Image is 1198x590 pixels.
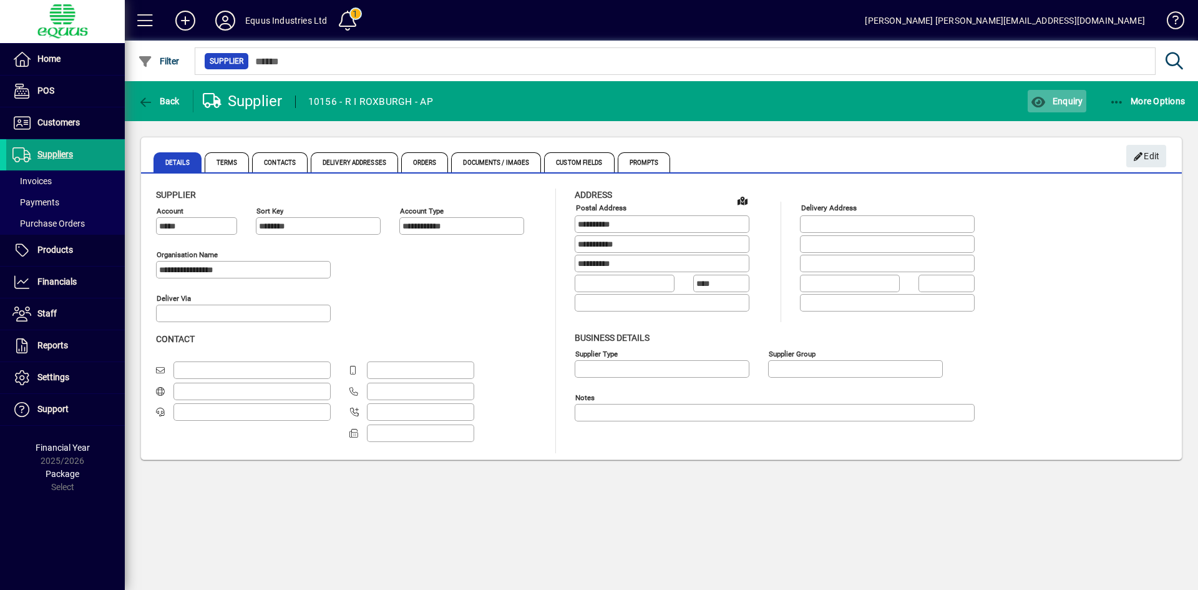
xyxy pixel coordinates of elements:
app-page-header-button: Back [125,90,193,112]
button: Back [135,90,183,112]
span: Filter [138,56,180,66]
mat-label: Notes [575,393,595,401]
mat-label: Supplier type [575,349,618,358]
a: Payments [6,192,125,213]
a: Staff [6,298,125,330]
span: Contact [156,334,195,344]
button: Profile [205,9,245,32]
span: Address [575,190,612,200]
span: Suppliers [37,149,73,159]
span: Orders [401,152,449,172]
span: Prompts [618,152,671,172]
span: Invoices [12,176,52,186]
span: Supplier [210,55,243,67]
span: Enquiry [1031,96,1083,106]
span: Home [37,54,61,64]
a: Financials [6,267,125,298]
span: More Options [1109,96,1186,106]
a: View on map [733,190,752,210]
button: Filter [135,50,183,72]
mat-label: Account Type [400,207,444,215]
button: Add [165,9,205,32]
mat-label: Deliver via [157,294,191,303]
button: More Options [1106,90,1189,112]
span: Back [138,96,180,106]
mat-label: Sort key [256,207,283,215]
span: Purchase Orders [12,219,85,229]
mat-label: Account [157,207,183,215]
a: Purchase Orders [6,213,125,234]
span: Terms [205,152,250,172]
a: Products [6,235,125,266]
span: Support [37,404,69,414]
div: Supplier [203,91,283,111]
a: POS [6,76,125,107]
span: POS [37,86,54,96]
div: Equus Industries Ltd [245,11,328,31]
span: Package [46,469,79,479]
span: Edit [1133,146,1160,167]
span: Documents / Images [451,152,541,172]
a: Support [6,394,125,425]
mat-label: Organisation name [157,250,218,259]
a: Customers [6,107,125,139]
span: Custom Fields [544,152,614,172]
a: Settings [6,362,125,393]
span: Supplier [156,190,196,200]
span: Customers [37,117,80,127]
span: Staff [37,308,57,318]
span: Products [37,245,73,255]
a: Home [6,44,125,75]
a: Invoices [6,170,125,192]
span: Reports [37,340,68,350]
span: Financial Year [36,443,90,453]
button: Enquiry [1028,90,1086,112]
span: Details [153,152,202,172]
a: Knowledge Base [1157,2,1182,43]
span: Business details [575,333,650,343]
div: [PERSON_NAME] [PERSON_NAME][EMAIL_ADDRESS][DOMAIN_NAME] [865,11,1145,31]
span: Financials [37,277,77,287]
span: Delivery Addresses [311,152,398,172]
a: Reports [6,330,125,361]
mat-label: Supplier group [769,349,816,358]
div: 10156 - R I ROXBURGH - AP [308,92,433,112]
span: Payments [12,197,59,207]
button: Edit [1126,145,1166,167]
span: Settings [37,372,69,382]
span: Contacts [252,152,308,172]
